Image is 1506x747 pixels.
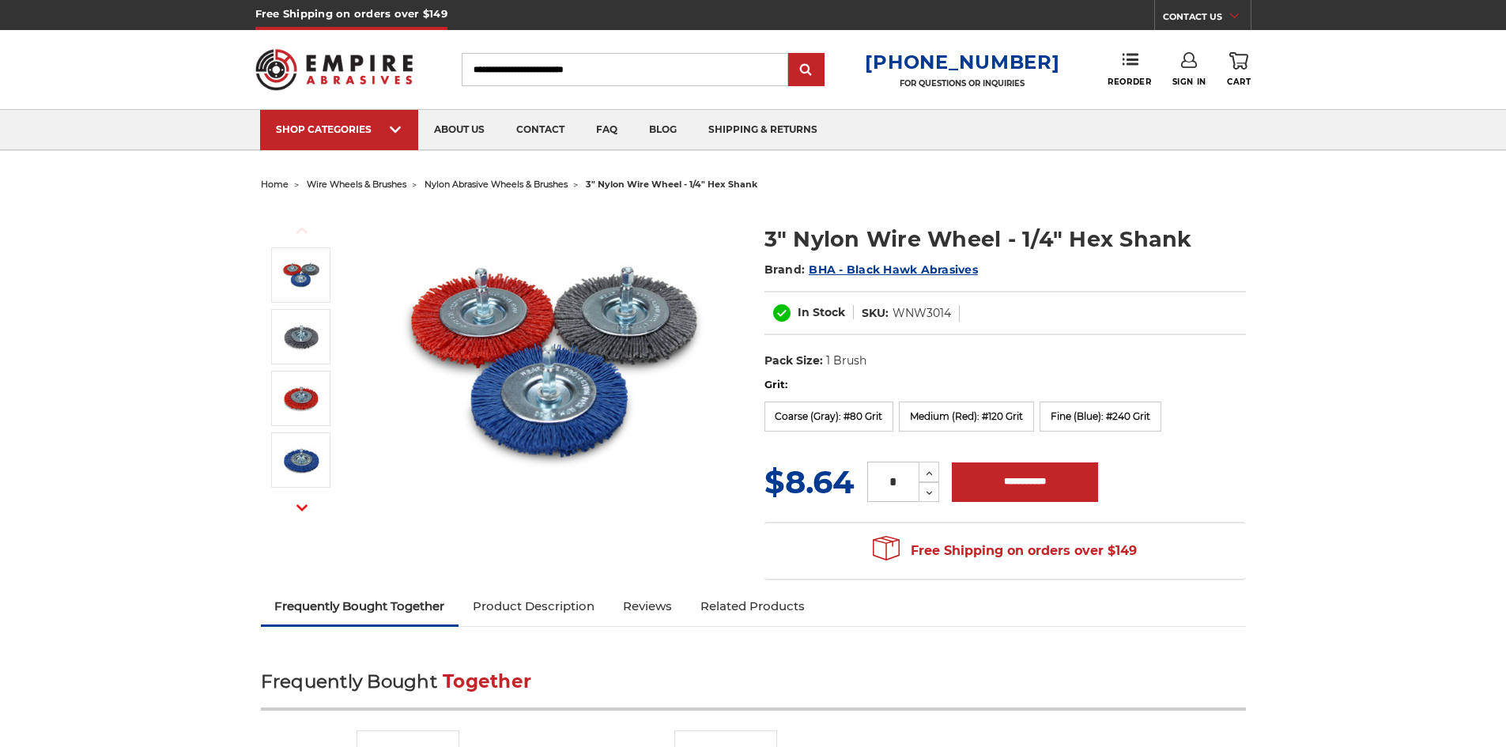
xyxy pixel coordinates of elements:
[255,39,413,100] img: Empire Abrasives
[1108,77,1151,87] span: Reorder
[459,589,609,624] a: Product Description
[764,353,823,369] dt: Pack Size:
[281,440,321,480] img: 3" Nylon Wire Wheel - 1/4" Hex Shank
[893,305,951,322] dd: WNW3014
[281,255,321,295] img: Nylon Filament Wire Wheels with Hex Shank
[609,589,686,624] a: Reviews
[764,462,855,501] span: $8.64
[764,224,1246,255] h1: 3" Nylon Wire Wheel - 1/4" Hex Shank
[865,51,1059,74] a: [PHONE_NUMBER]
[764,377,1246,393] label: Grit:
[443,670,531,692] span: Together
[281,379,321,418] img: 3" Nylon Wire Wheel - 1/4" Hex Shank
[261,589,459,624] a: Frequently Bought Together
[686,589,819,624] a: Related Products
[798,305,845,319] span: In Stock
[1172,77,1206,87] span: Sign In
[693,110,833,150] a: shipping & returns
[425,179,568,190] a: nylon abrasive wheels & brushes
[418,110,500,150] a: about us
[586,179,757,190] span: 3" nylon wire wheel - 1/4" hex shank
[281,317,321,357] img: 3" Nylon Wire Wheel - 1/4" Hex Shank
[1227,52,1251,87] a: Cart
[865,78,1059,89] p: FOR QUESTIONS OR INQUIRIES
[764,262,806,277] span: Brand:
[862,305,889,322] dt: SKU:
[307,179,406,190] a: wire wheels & brushes
[276,123,402,135] div: SHOP CATEGORIES
[791,55,822,86] input: Submit
[580,110,633,150] a: faq
[1163,8,1251,30] a: CONTACT US
[500,110,580,150] a: contact
[396,207,712,523] img: Nylon Filament Wire Wheels with Hex Shank
[261,670,437,692] span: Frequently Bought
[1108,52,1151,86] a: Reorder
[809,262,978,277] a: BHA - Black Hawk Abrasives
[873,535,1137,567] span: Free Shipping on orders over $149
[261,179,289,190] a: home
[1227,77,1251,87] span: Cart
[826,353,866,369] dd: 1 Brush
[283,491,321,525] button: Next
[283,213,321,247] button: Previous
[633,110,693,150] a: blog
